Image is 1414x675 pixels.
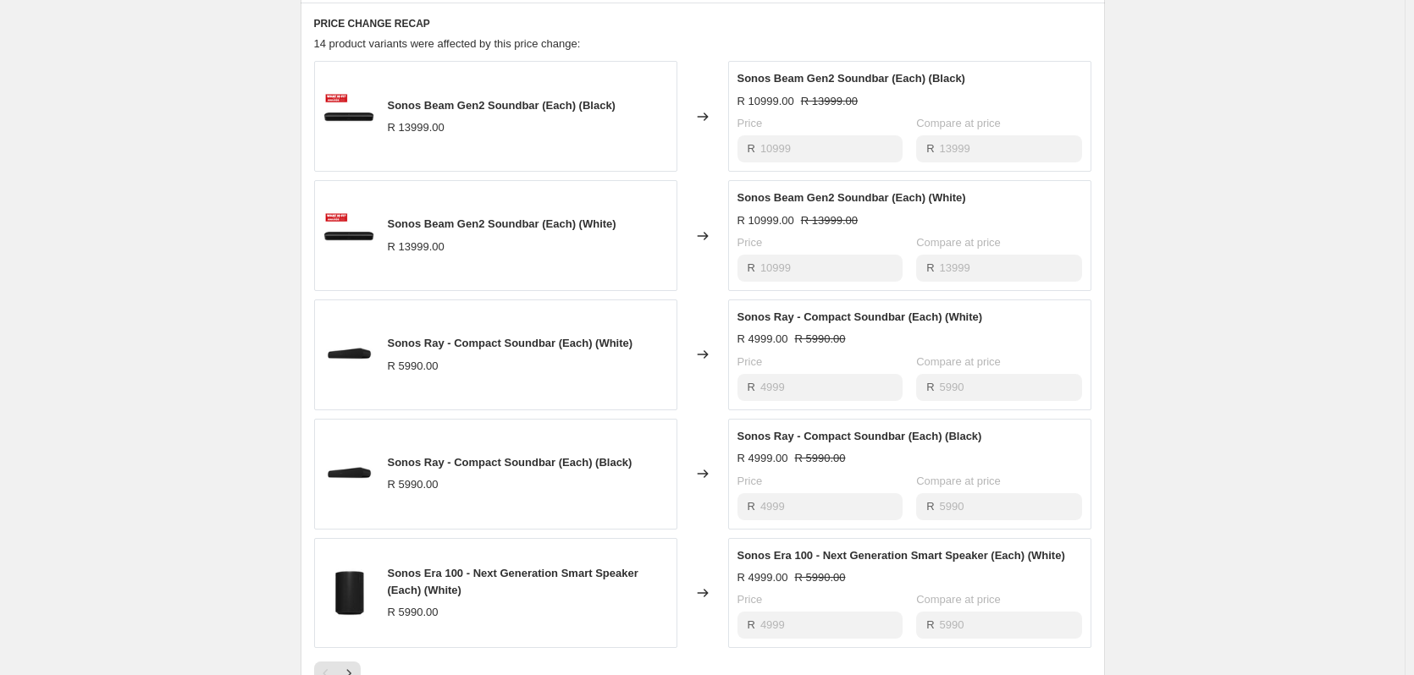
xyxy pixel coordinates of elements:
[737,191,966,204] span: Sonos Beam Gen2 Soundbar (Each) (White)
[748,381,755,393] span: R
[916,593,1001,606] span: Compare at price
[388,217,616,230] span: Sonos Beam Gen2 Soundbar (Each) (White)
[388,337,633,349] span: Sonos Ray - Compact Soundbar (Each) (White)
[388,358,439,375] div: R 5990.00
[926,500,934,513] span: R
[737,117,763,129] span: Price
[737,593,763,606] span: Price
[748,618,755,631] span: R
[314,37,581,50] span: 14 product variants were affected by this price change:
[737,475,763,487] span: Price
[748,261,755,274] span: R
[737,355,763,368] span: Price
[388,456,632,469] span: Sonos Ray - Compact Soundbar (Each) (Black)
[795,450,846,467] strike: R 5990.00
[737,430,982,442] span: Sonos Ray - Compact Soundbar (Each) (Black)
[737,93,794,110] div: R 10999.00
[737,236,763,249] span: Price
[926,142,934,155] span: R
[323,448,374,499] img: Sonos-Ray_80x.png
[926,261,934,274] span: R
[314,17,1091,30] h6: PRICE CHANGE RECAP
[737,212,794,229] div: R 10999.00
[388,604,439,621] div: R 5990.00
[388,239,445,255] div: R 13999.00
[737,310,983,323] span: Sonos Ray - Compact Soundbar (Each) (White)
[801,212,858,229] strike: R 13999.00
[795,331,846,348] strike: R 5990.00
[748,500,755,513] span: R
[737,72,965,85] span: Sonos Beam Gen2 Soundbar (Each) (Black)
[926,618,934,631] span: R
[388,567,638,596] span: Sonos Era 100 - Next Generation Smart Speaker (Each) (White)
[926,381,934,393] span: R
[323,91,374,142] img: 7_d44b835d-8b0a-4f02-95ed-26f8b4147a88_80x.png
[916,236,1001,249] span: Compare at price
[737,331,788,348] div: R 4999.00
[737,549,1065,562] span: Sonos Era 100 - Next Generation Smart Speaker (Each) (White)
[916,117,1001,129] span: Compare at price
[388,119,445,136] div: R 13999.00
[323,211,374,261] img: 7_d44b835d-8b0a-4f02-95ed-26f8b4147a88_80x.png
[388,476,439,493] div: R 5990.00
[748,142,755,155] span: R
[801,93,858,110] strike: R 13999.00
[916,475,1001,487] span: Compare at price
[795,569,846,586] strike: R 5990.00
[737,569,788,586] div: R 4999.00
[388,99,616,112] span: Sonos Beam Gen2 Soundbar (Each) (Black)
[737,450,788,467] div: R 4999.00
[323,568,374,618] img: Sonos-Era-100-Black-01_80x.jpg
[323,329,374,380] img: Sonos-Ray_80x.png
[916,355,1001,368] span: Compare at price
